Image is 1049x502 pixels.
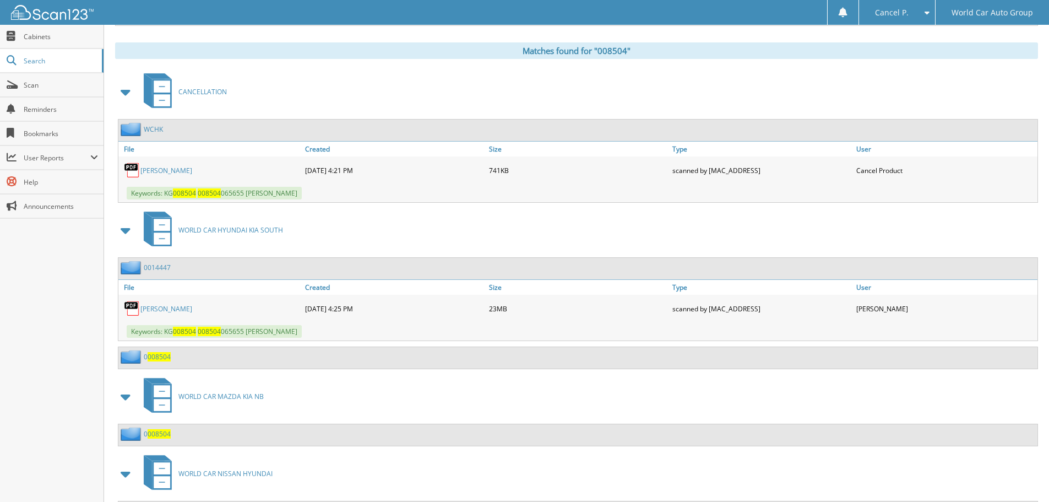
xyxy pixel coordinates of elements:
[24,177,98,187] span: Help
[670,280,854,295] a: Type
[486,159,670,181] div: 741KB
[140,166,192,175] a: [PERSON_NAME]
[115,42,1038,59] div: Matches found for "008504"
[854,298,1037,320] div: [PERSON_NAME]
[124,162,140,179] img: PDF.png
[670,298,854,320] div: scanned by [MAC_ADDRESS]
[178,392,264,401] span: WORLD CAR MAZDA KIA NB
[144,429,171,439] a: 0008504
[24,105,98,114] span: Reminders
[302,280,486,295] a: Created
[173,188,196,198] span: 008504
[121,350,144,364] img: folder2.png
[11,5,94,20] img: scan123-logo-white.svg
[178,225,283,235] span: WORLD CAR HYUNDAI KIA SOUTH
[302,298,486,320] div: [DATE] 4:25 PM
[178,469,273,478] span: WORLD CAR NISSAN HYUNDAI
[118,280,302,295] a: File
[24,202,98,211] span: Announcements
[952,9,1033,16] span: World Car Auto Group
[148,352,171,361] span: 008504
[137,375,264,418] a: WORLD CAR MAZDA KIA NB
[486,142,670,156] a: Size
[302,159,486,181] div: [DATE] 4:21 PM
[854,159,1037,181] div: Cancel Product
[137,452,273,495] a: WORLD CAR NISSAN HYUNDAI
[24,56,96,66] span: Search
[124,300,140,317] img: PDF.png
[24,153,90,163] span: User Reports
[144,352,171,361] a: 0008504
[127,187,302,199] span: Keywords: KG 065655 [PERSON_NAME]
[173,327,196,336] span: 008504
[670,142,854,156] a: Type
[148,429,171,439] span: 008504
[178,87,227,96] span: CANCELLATION
[144,125,163,134] a: WCHK
[24,129,98,138] span: Bookmarks
[302,142,486,156] a: Created
[127,325,302,338] span: Keywords: KG 065655 [PERSON_NAME]
[137,70,227,114] a: CANCELLATION
[118,142,302,156] a: File
[198,327,221,336] span: 008504
[670,159,854,181] div: scanned by [MAC_ADDRESS]
[137,208,283,252] a: WORLD CAR HYUNDAI KIA SOUTH
[486,280,670,295] a: Size
[144,263,171,272] a: 0014447
[875,9,909,16] span: Cancel P.
[854,142,1037,156] a: User
[121,122,144,136] img: folder2.png
[486,298,670,320] div: 23MB
[140,304,192,314] a: [PERSON_NAME]
[198,188,221,198] span: 008504
[854,280,1037,295] a: User
[121,427,144,441] img: folder2.png
[24,80,98,90] span: Scan
[121,261,144,274] img: folder2.png
[24,32,98,41] span: Cabinets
